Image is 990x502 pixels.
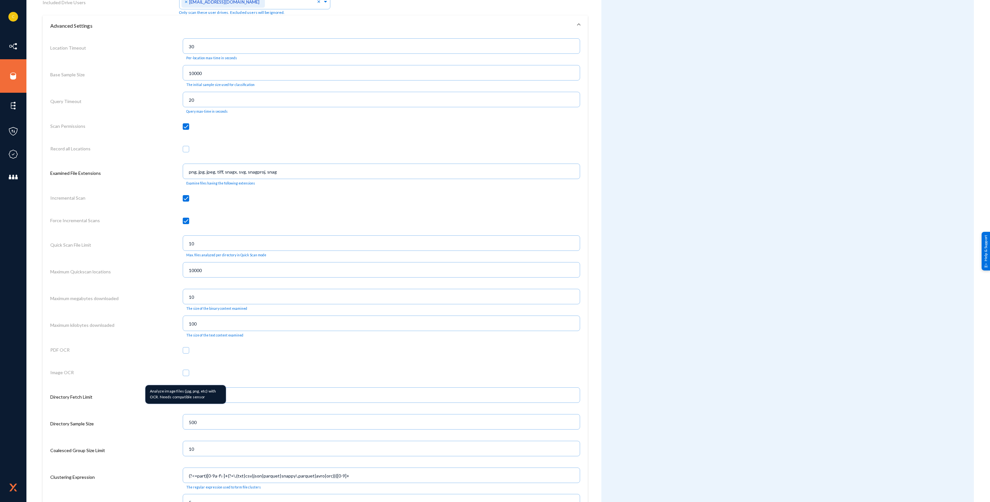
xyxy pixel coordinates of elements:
[50,70,85,80] label: Base Sample Size
[984,263,988,267] img: help_support.svg
[189,321,577,327] input: 100
[186,56,237,60] mat-hint: Per-location max-time in seconds
[186,485,261,489] mat-hint: The regular expression used to form file clusters
[8,12,18,22] img: 1687c577c4dc085bd5ba4471514e2ea1
[189,446,577,452] input: 10
[145,385,226,404] div: Analyze image files (jpg, png, etc) with OCR. Needs compatible sensor
[189,268,577,273] input: 10000
[50,43,86,53] label: Location Timeout
[186,307,247,311] mat-hint: The size of the binary content examined
[50,345,70,355] label: PDF OCR
[50,419,94,429] label: Directory Sample Size
[50,446,105,455] label: Coalesced Group Size Limit
[50,294,119,303] label: Maximum megabytes downloaded
[189,393,577,399] input: 500
[189,97,577,103] input: 20
[186,109,228,114] mat-hint: Query max-time in seconds
[50,97,82,106] label: Query Timeout
[186,181,255,185] mat-hint: Examine files having the following extensions
[50,121,85,131] label: Scan Permissions
[50,168,101,178] label: Examined File Extensions
[189,294,577,300] input: 10
[50,240,91,250] label: Quick Scan File Limit
[186,83,255,87] mat-hint: The initial sample size used for classification
[179,10,285,15] span: Only scan these user drives. Excluded users will be ignored.
[8,71,18,81] img: icon-sources.svg
[50,22,572,30] mat-panel-title: Advanced Settings
[8,172,18,182] img: icon-members.svg
[50,216,100,225] label: Force Incremental Scans
[8,42,18,51] img: icon-inventory.svg
[982,232,990,270] div: Help & Support
[189,241,577,247] input: 10
[189,169,577,175] input: csv,json,txt,pdf,xls,xlsx,doc,docx,ppt,pptx,avro,parquet,pqt,orc
[50,368,74,377] label: Image OCR
[43,15,588,36] mat-expansion-panel-header: Advanced Settings
[50,144,91,154] label: Record all Locations
[50,472,95,482] label: Clustering Expression
[50,320,114,330] label: Maximum kilobytes downloaded
[186,253,266,257] mat-hint: Max. files analyzed per directory in Quick Scan mode
[50,267,111,277] label: Maximum Quickscan locations
[8,127,18,136] img: icon-policies.svg
[189,473,577,479] input: (?<=part)[0-9a-f\-]+(?=\.(txt|csv|json|parquet|snappy\.parquet|avro|orc))|[0-9]+
[189,44,577,50] input: 300
[8,101,18,110] img: icon-elements.svg
[50,193,85,203] label: Incremental Scan
[189,420,577,425] input: 50000
[50,392,92,402] label: Directory Fetch Limit
[189,71,577,76] input: 1000
[8,149,18,159] img: icon-compliance.svg
[186,333,243,337] mat-hint: The size of the text content examined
